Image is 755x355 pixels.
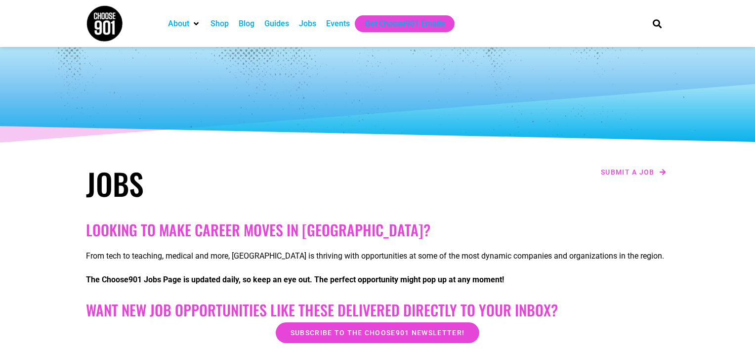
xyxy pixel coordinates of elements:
a: Blog [239,18,254,30]
div: Search [649,15,665,32]
strong: The Choose901 Jobs Page is updated daily, so keep an eye out. The perfect opportunity might pop u... [86,275,504,284]
a: Events [326,18,350,30]
a: Subscribe to the Choose901 newsletter! [276,322,479,343]
a: Jobs [299,18,316,30]
nav: Main nav [163,15,635,32]
a: Guides [264,18,289,30]
p: From tech to teaching, medical and more, [GEOGRAPHIC_DATA] is thriving with opportunities at some... [86,250,669,262]
span: Submit a job [601,169,655,176]
a: Get Choose901 Emails [365,18,445,30]
h1: Jobs [86,166,373,201]
a: Submit a job [598,166,669,178]
div: About [163,15,206,32]
a: About [168,18,189,30]
span: Subscribe to the Choose901 newsletter! [291,329,464,336]
h2: Looking to make career moves in [GEOGRAPHIC_DATA]? [86,221,669,239]
h2: Want New Job Opportunities like these Delivered Directly to your Inbox? [86,301,669,319]
a: Shop [210,18,229,30]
